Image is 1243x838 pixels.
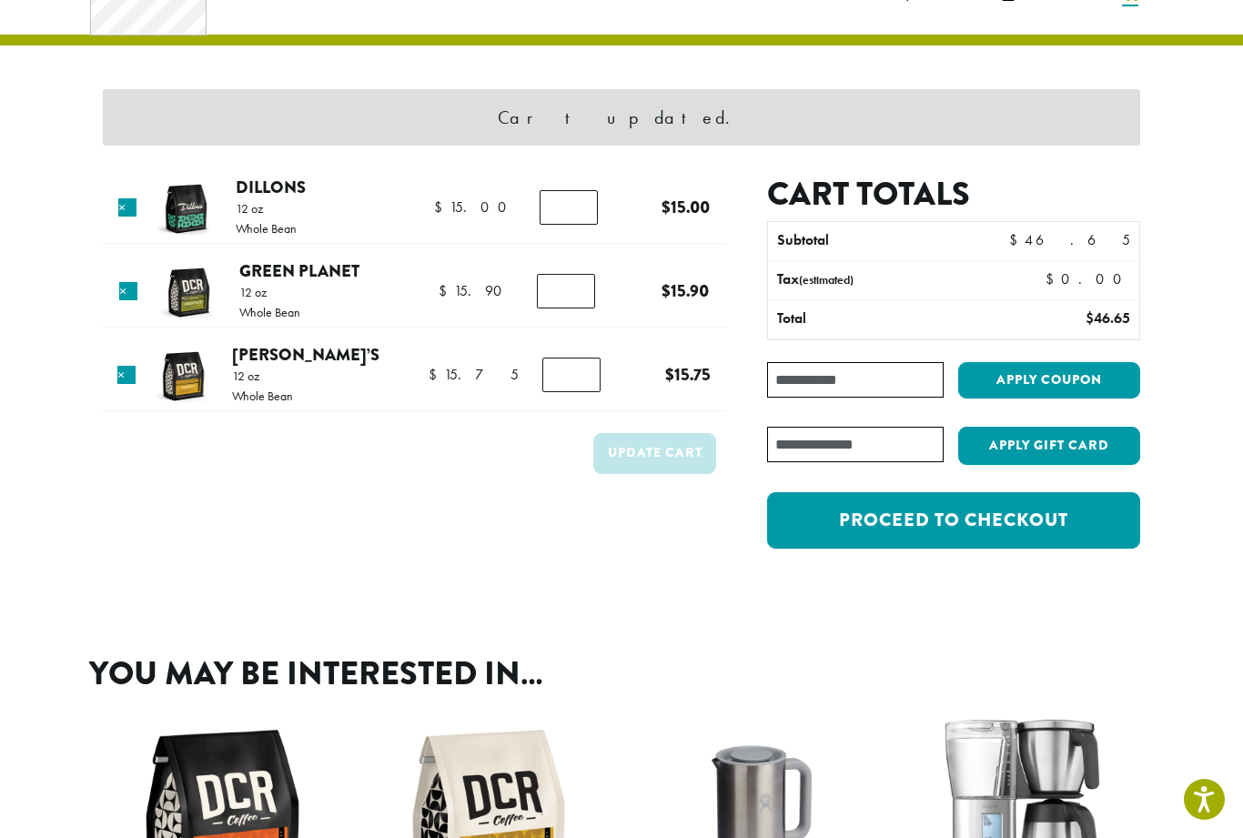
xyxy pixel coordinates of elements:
[118,198,136,217] a: Remove this item
[1009,230,1130,249] bdi: 46.65
[119,282,137,300] a: Remove this item
[429,365,444,384] span: $
[1046,269,1130,288] bdi: 0.00
[958,427,1140,465] button: Apply Gift Card
[89,654,1154,693] h2: You may be interested in…
[1086,308,1130,328] bdi: 46.65
[665,362,711,387] bdi: 15.75
[103,89,1140,146] div: Cart updated.
[958,362,1140,399] button: Apply coupon
[768,300,991,338] th: Total
[239,306,300,318] p: Whole Bean
[439,281,510,300] bdi: 15.90
[157,179,216,238] img: Dillons
[429,365,519,384] bdi: 15.75
[537,274,595,308] input: Product quantity
[232,389,293,402] p: Whole Bean
[593,433,716,474] button: Update cart
[767,492,1140,549] a: Proceed to checkout
[1046,269,1061,288] span: $
[236,202,297,215] p: 12 oz
[236,175,306,199] a: Dillons
[799,272,854,288] small: (estimated)
[540,190,598,225] input: Product quantity
[662,278,671,303] span: $
[767,175,1140,214] h2: Cart totals
[768,261,1031,299] th: Tax
[662,195,671,219] span: $
[1086,308,1094,328] span: $
[434,197,450,217] span: $
[232,369,293,382] p: 12 oz
[542,358,601,392] input: Product quantity
[154,347,213,406] img: Hannah's
[434,197,515,217] bdi: 15.00
[439,281,454,300] span: $
[236,222,297,235] p: Whole Bean
[665,362,674,387] span: $
[239,258,359,283] a: Green Planet
[117,366,136,384] a: Remove this item
[768,222,991,260] th: Subtotal
[159,263,218,322] img: Green Planet
[662,195,710,219] bdi: 15.00
[239,286,300,298] p: 12 oz
[1009,230,1025,249] span: $
[662,278,709,303] bdi: 15.90
[232,342,379,367] a: [PERSON_NAME]’s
